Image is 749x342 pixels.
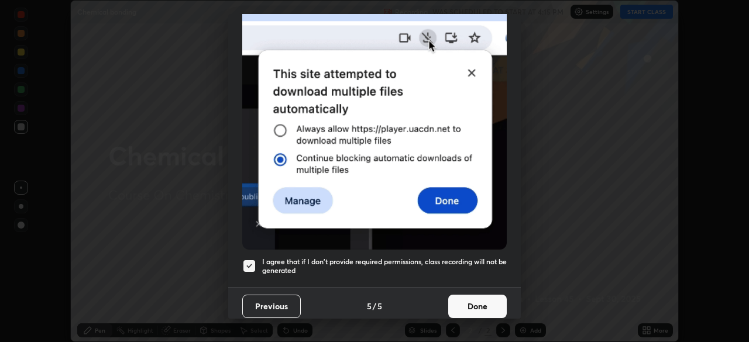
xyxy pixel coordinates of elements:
button: Done [448,295,507,318]
h4: 5 [377,300,382,312]
button: Previous [242,295,301,318]
h5: I agree that if I don't provide required permissions, class recording will not be generated [262,257,507,275]
h4: / [373,300,376,312]
h4: 5 [367,300,372,312]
